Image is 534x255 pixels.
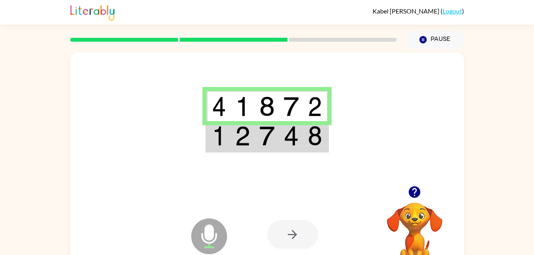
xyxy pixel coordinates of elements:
img: 7 [284,97,299,116]
span: Kabel [PERSON_NAME] [373,7,441,15]
button: Pause [406,31,464,49]
img: 1 [235,97,250,116]
img: 7 [259,126,274,146]
img: 4 [284,126,299,146]
img: 1 [212,126,226,146]
img: Literably [70,3,115,21]
img: 4 [212,97,226,116]
a: Logout [443,7,462,15]
img: 2 [308,97,322,116]
img: 8 [308,126,322,146]
img: 2 [235,126,250,146]
div: ( ) [373,7,464,15]
img: 8 [259,97,274,116]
